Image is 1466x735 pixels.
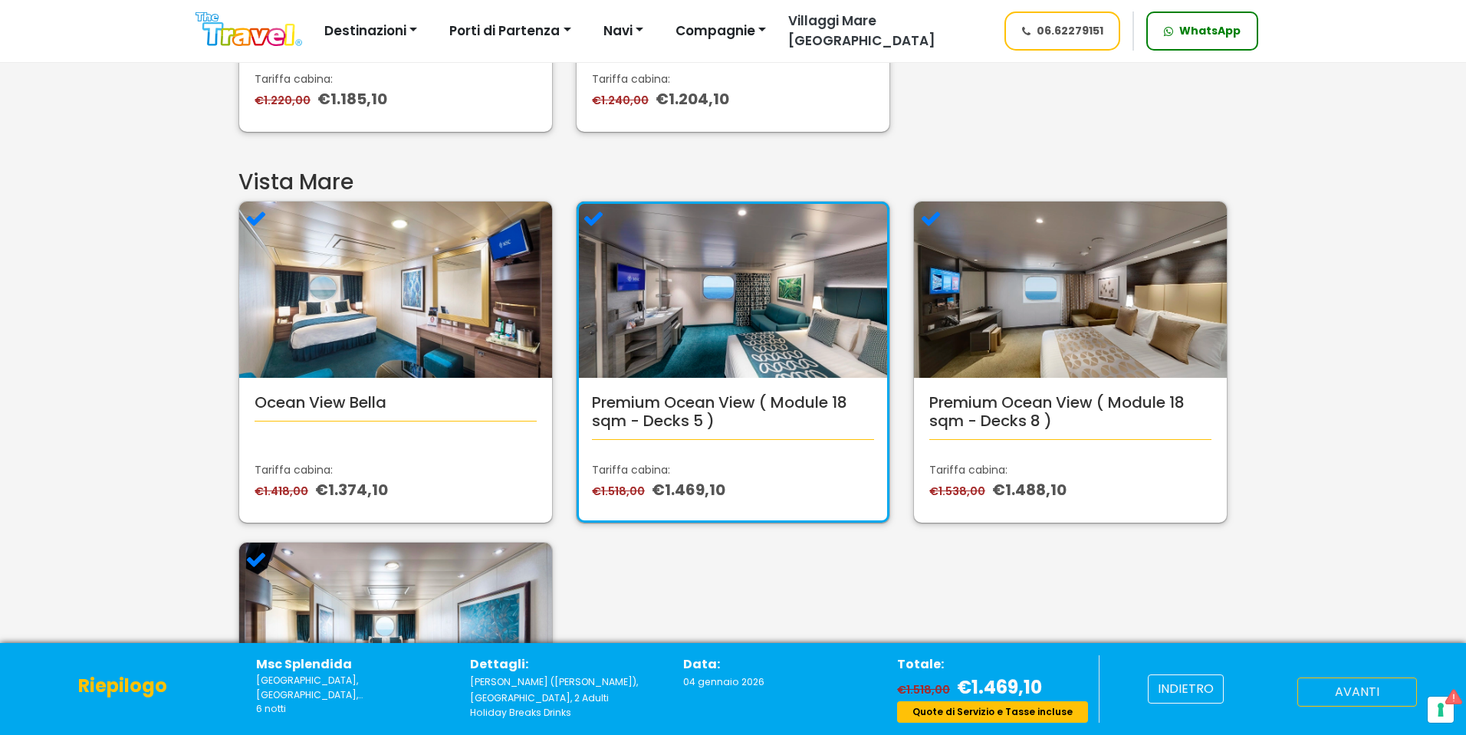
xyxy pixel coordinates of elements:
img: OL2.webp [914,202,1227,378]
span: 04 gennaio 2026 [683,675,764,688]
p: Tariffa cabina: [929,462,1211,478]
span: [PERSON_NAME] ([PERSON_NAME]), [GEOGRAPHIC_DATA], 2 Adulti [470,675,638,704]
p: 6 notti [256,702,447,716]
div: Quote di Servizio e Tasse incluse [897,701,1088,723]
span: Villaggi Mare [GEOGRAPHIC_DATA] [788,11,935,50]
h5: Premium Ocean View ( Module 18 sqm - Decks 8 ) [929,393,1211,430]
p: Tariffa cabina: [255,462,537,478]
span: €1.374,10 [315,479,388,500]
p: Data: [683,655,874,674]
span: WhatsApp [1179,23,1241,39]
span: €1.469,10 [957,674,1042,700]
button: Navi [593,16,653,47]
button: Porti di Partenza [439,16,580,47]
span: €1.488,10 [992,479,1067,500]
span: €1.240,00 [592,93,652,108]
p: Tariffa cabina: [255,71,537,87]
span: €1.220,00 [255,93,314,108]
span: €1.538,00 [929,484,989,499]
img: OB.webp [239,202,552,378]
span: €1.418,00 [255,484,312,499]
button: indietro [1148,674,1224,704]
p: Dettagli: [470,655,661,674]
button: Compagnie [666,16,776,47]
img: OL3.webp [239,543,552,719]
img: Logo The Travel [196,12,302,47]
button: Destinazioni [314,16,427,47]
h5: Ocean View Bella [255,393,537,412]
a: Villaggi Mare [GEOGRAPHIC_DATA] [776,11,990,51]
p: Holiday Breaks Drinks [470,706,661,720]
a: 06.62279151 [1004,11,1121,51]
span: €1.204,10 [656,88,729,110]
span: 06.62279151 [1037,23,1103,39]
span: €1.518,00 [897,682,954,697]
small: Marseille,Genoa,Naples,Palermo,La Goulette,Barcelona [256,674,447,702]
h3: Vista Mare [238,169,1228,195]
a: WhatsApp [1146,11,1258,51]
p: Tariffa cabina: [592,71,874,87]
h4: Riepilogo [78,675,167,697]
p: Totale: [897,655,1088,674]
span: €1.185,10 [317,88,387,110]
button: avanti [1297,678,1417,707]
p: Msc Splendida [256,655,447,674]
